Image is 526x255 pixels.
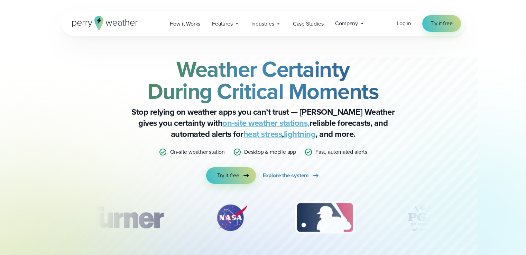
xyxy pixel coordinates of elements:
[431,19,453,28] span: Try it free
[164,17,206,31] a: How it Works
[212,20,232,28] span: Features
[96,200,431,238] div: slideshow
[397,19,411,27] span: Log in
[147,53,379,107] strong: Weather Certainty During Critical Moments
[335,19,358,28] span: Company
[125,106,402,140] p: Stop relying on weather apps you can’t trust — [PERSON_NAME] Weather gives you certainty with rel...
[422,15,461,32] a: Try it free
[243,128,282,140] a: heat stress
[284,128,316,140] a: lightning
[293,20,324,28] span: Case Studies
[251,20,274,28] span: Industries
[222,117,310,129] a: on-site weather stations,
[395,200,450,235] div: 4 of 12
[206,167,256,184] a: Try it free
[217,171,239,180] span: Try it free
[170,148,224,156] p: On-site weather station
[244,148,296,156] p: Desktop & mobile app
[288,200,361,235] div: 3 of 12
[263,171,309,180] span: Explore the system
[287,17,330,31] a: Case Studies
[207,200,255,235] div: 2 of 12
[75,200,173,235] div: 1 of 12
[75,200,173,235] img: Turner-Construction_1.svg
[263,167,320,184] a: Explore the system
[288,200,361,235] img: MLB.svg
[395,200,450,235] img: PGA.svg
[170,20,201,28] span: How it Works
[207,200,255,235] img: NASA.svg
[397,19,411,28] a: Log in
[315,148,367,156] p: Fast, automated alerts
